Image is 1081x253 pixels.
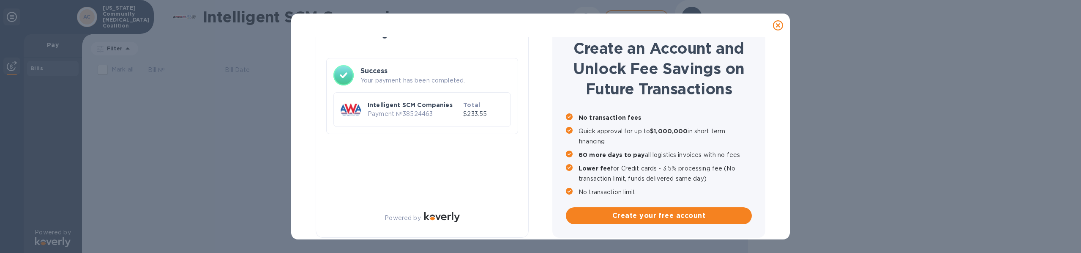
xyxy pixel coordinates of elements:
p: Quick approval for up to in short term financing [579,126,752,146]
button: Create your free account [566,207,752,224]
p: all logistics invoices with no fees [579,150,752,160]
b: Lower fee [579,165,611,172]
p: No transaction limit [579,187,752,197]
b: 60 more days to pay [579,151,645,158]
b: Total [463,102,480,108]
p: Powered by [385,214,420,223]
p: Intelligent SCM Companies [368,101,460,109]
p: for Credit cards - 3.5% processing fee (No transaction limit, funds delivered same day) [579,163,752,184]
img: Logo [424,212,460,222]
b: $1,000,000 [650,128,688,135]
p: Payment № 38524463 [368,110,460,118]
h3: Success [360,66,511,76]
span: Create your free account [573,211,745,221]
b: No transaction fees [579,114,642,121]
p: Your payment has been completed. [360,76,511,85]
h1: Create an Account and Unlock Fee Savings on Future Transactions [566,38,752,99]
p: $233.55 [463,110,504,118]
